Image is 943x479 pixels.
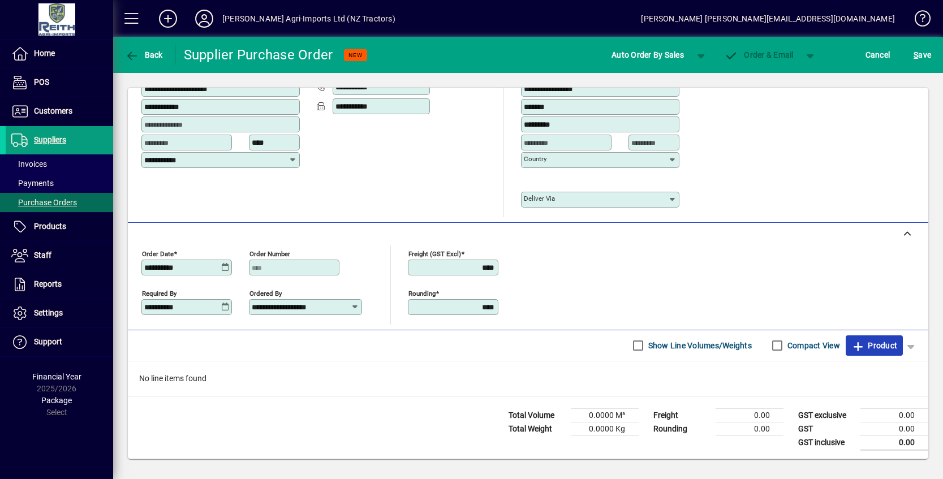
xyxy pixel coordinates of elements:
div: No line items found [128,361,928,396]
label: Compact View [785,340,840,351]
span: Home [34,49,55,58]
span: Product [851,336,897,355]
button: Profile [186,8,222,29]
button: Back [122,45,166,65]
mat-label: Order number [249,249,290,257]
span: ave [914,46,931,64]
a: Knowledge Base [906,2,929,39]
span: Products [34,222,66,231]
mat-label: Country [524,155,546,163]
div: Supplier Purchase Order [184,46,333,64]
span: Reports [34,279,62,288]
span: S [914,50,918,59]
a: Settings [6,299,113,327]
td: Rounding [648,422,716,435]
span: Financial Year [32,372,81,381]
span: Support [34,337,62,346]
button: Product [846,335,903,356]
td: Freight [648,408,716,422]
a: Payments [6,174,113,193]
td: 0.00 [716,422,783,435]
td: Total Volume [503,408,571,422]
span: NEW [348,51,363,59]
a: Customers [6,97,113,126]
span: Order & Email [725,50,794,59]
span: Cancel [866,46,890,64]
span: Back [125,50,163,59]
td: 0.00 [716,408,783,422]
span: Invoices [11,159,47,169]
label: Show Line Volumes/Weights [646,340,752,351]
td: GST [793,422,860,435]
td: 0.0000 M³ [571,408,639,422]
span: Package [41,396,72,405]
td: 0.0000 Kg [571,422,639,435]
mat-label: Ordered by [249,289,282,297]
td: 0.00 [860,408,928,422]
span: Staff [34,251,51,260]
button: Save [911,45,934,65]
span: Auto Order By Sales [612,46,684,64]
td: GST inclusive [793,435,860,450]
span: Purchase Orders [11,198,77,207]
button: Cancel [863,45,893,65]
span: Customers [34,106,72,115]
a: Products [6,213,113,241]
td: GST exclusive [793,408,860,422]
a: Purchase Orders [6,193,113,212]
td: 0.00 [860,435,928,450]
mat-label: Order date [142,249,174,257]
mat-label: Freight (GST excl) [408,249,461,257]
mat-label: Deliver via [524,195,555,202]
button: Auto Order By Sales [606,45,690,65]
a: POS [6,68,113,97]
a: Home [6,40,113,68]
a: Support [6,328,113,356]
button: Add [150,8,186,29]
span: Payments [11,179,54,188]
span: Settings [34,308,63,317]
mat-label: Rounding [408,289,436,297]
div: [PERSON_NAME] [PERSON_NAME][EMAIL_ADDRESS][DOMAIN_NAME] [641,10,895,28]
a: Staff [6,241,113,270]
td: 0.00 [860,422,928,435]
td: Total Weight [503,422,571,435]
a: Invoices [6,154,113,174]
app-page-header-button: Back [113,45,175,65]
span: POS [34,77,49,87]
span: Suppliers [34,135,66,144]
button: Order & Email [719,45,799,65]
a: Reports [6,270,113,299]
mat-label: Required by [142,289,176,297]
div: [PERSON_NAME] Agri-Imports Ltd (NZ Tractors) [222,10,395,28]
